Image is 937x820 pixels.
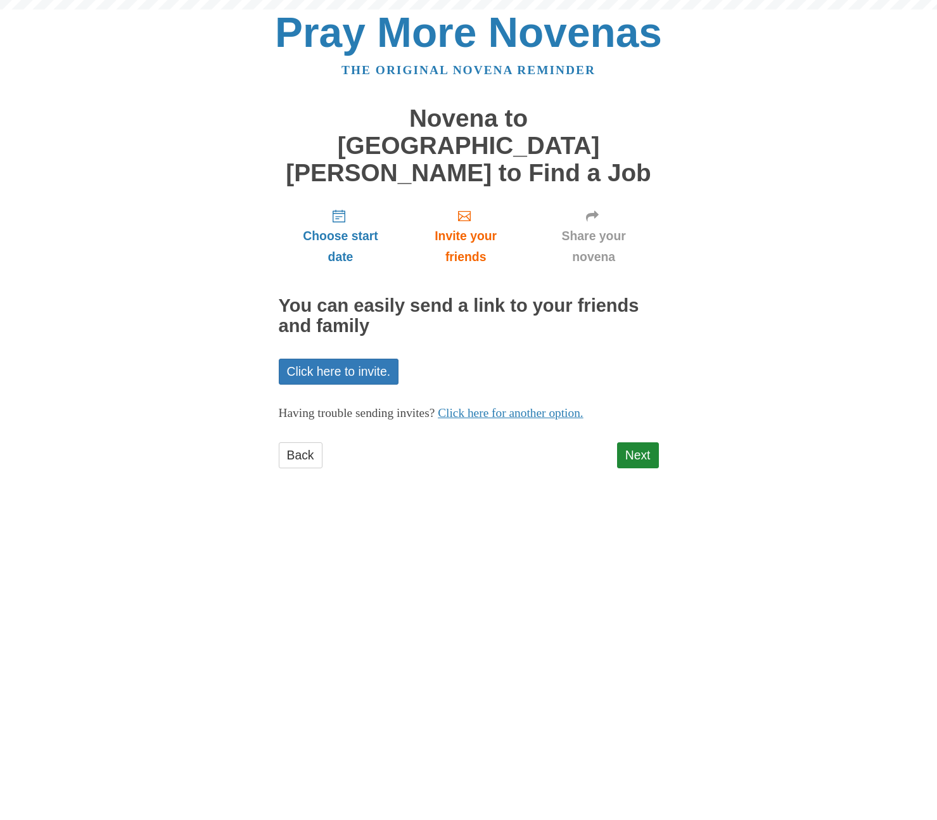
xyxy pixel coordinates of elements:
[279,406,435,420] span: Having trouble sending invites?
[617,442,659,468] a: Next
[402,199,528,274] a: Invite your friends
[279,105,659,186] h1: Novena to [GEOGRAPHIC_DATA][PERSON_NAME] to Find a Job
[438,406,583,420] a: Click here for another option.
[542,226,646,267] span: Share your novena
[415,226,516,267] span: Invite your friends
[291,226,390,267] span: Choose start date
[529,199,659,274] a: Share your novena
[279,359,399,385] a: Click here to invite.
[279,296,659,336] h2: You can easily send a link to your friends and family
[341,63,596,77] a: The original novena reminder
[279,442,322,468] a: Back
[275,9,662,56] a: Pray More Novenas
[279,199,403,274] a: Choose start date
